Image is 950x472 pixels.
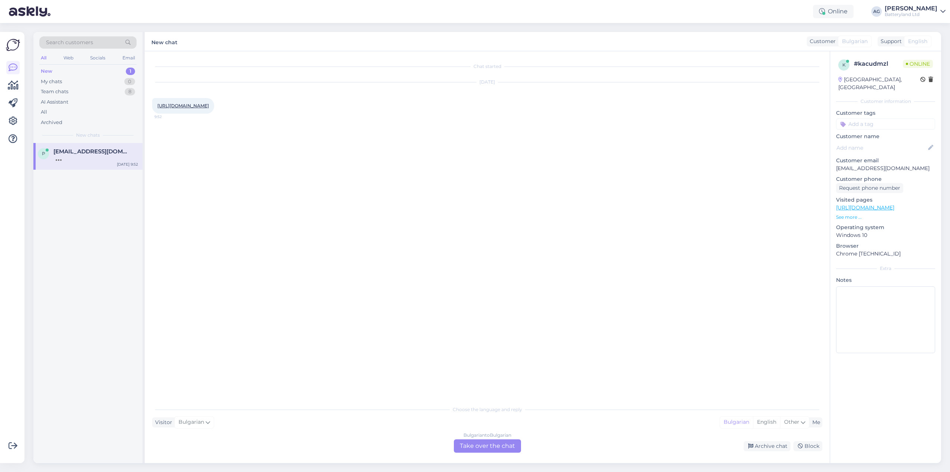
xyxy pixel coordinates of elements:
[784,419,799,425] span: Other
[908,38,927,45] span: English
[121,53,137,63] div: Email
[46,39,93,46] span: Search customers
[39,53,48,63] div: All
[6,38,20,52] img: Askly Logo
[836,265,935,272] div: Extra
[42,151,45,156] span: p
[126,68,135,75] div: 1
[813,5,854,18] div: Online
[117,162,138,167] div: [DATE] 9:52
[836,242,935,250] p: Browser
[152,63,822,70] div: Chat started
[836,224,935,231] p: Operating system
[62,53,75,63] div: Web
[903,60,933,68] span: Online
[836,175,935,183] p: Customer phone
[41,98,68,106] div: AI Assistant
[720,417,753,428] div: Bulgarian
[842,62,846,68] span: k
[836,231,935,239] p: Windows 10
[854,59,903,68] div: # kacudmzl
[836,250,935,258] p: Chrome [TECHNICAL_ID]
[885,12,937,17] div: Batteryland Ltd
[836,118,935,130] input: Add a tag
[151,36,177,46] label: New chat
[152,406,822,413] div: Choose the language and reply
[836,157,935,165] p: Customer email
[836,109,935,117] p: Customer tags
[836,276,935,284] p: Notes
[152,79,822,85] div: [DATE]
[41,68,52,75] div: New
[89,53,107,63] div: Socials
[838,76,920,91] div: [GEOGRAPHIC_DATA], [GEOGRAPHIC_DATA]
[152,419,172,426] div: Visitor
[878,38,902,45] div: Support
[836,204,894,211] a: [URL][DOMAIN_NAME]
[836,183,903,193] div: Request phone number
[178,418,204,426] span: Bulgarian
[885,6,946,17] a: [PERSON_NAME]Batteryland Ltd
[842,38,868,45] span: Bulgarian
[836,144,927,152] input: Add name
[157,103,209,108] a: [URL][DOMAIN_NAME]
[41,78,62,85] div: My chats
[76,132,100,139] span: New chats
[53,148,131,155] span: prince_7@abv.bg
[836,98,935,105] div: Customer information
[836,133,935,140] p: Customer name
[836,165,935,172] p: [EMAIL_ADDRESS][DOMAIN_NAME]
[41,119,62,126] div: Archived
[836,214,935,221] p: See more ...
[793,441,822,451] div: Block
[744,441,790,451] div: Archive chat
[125,88,135,95] div: 8
[463,432,511,439] div: Bulgarian to Bulgarian
[124,78,135,85] div: 0
[809,419,820,426] div: Me
[871,6,882,17] div: AG
[154,114,182,120] span: 9:52
[454,439,521,453] div: Take over the chat
[807,38,836,45] div: Customer
[885,6,937,12] div: [PERSON_NAME]
[753,417,780,428] div: English
[836,196,935,204] p: Visited pages
[41,108,47,116] div: All
[41,88,68,95] div: Team chats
